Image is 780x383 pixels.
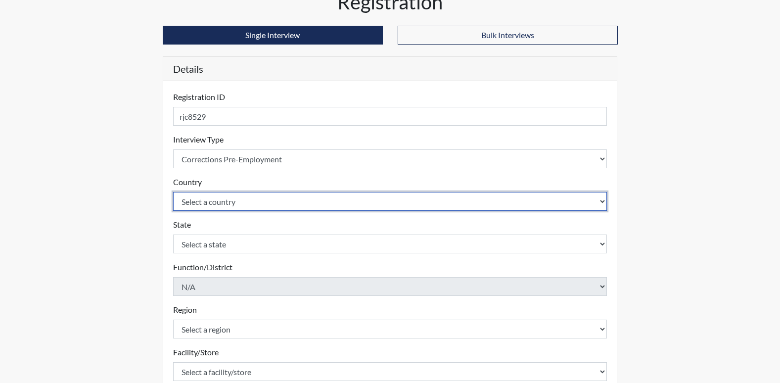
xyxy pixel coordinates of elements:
label: Country [173,176,202,188]
label: Function/District [173,261,232,273]
label: Facility/Store [173,346,219,358]
button: Bulk Interviews [398,26,618,45]
h5: Details [163,57,617,81]
label: Registration ID [173,91,225,103]
label: State [173,219,191,231]
label: Interview Type [173,134,224,145]
input: Insert a Registration ID, which needs to be a unique alphanumeric value for each interviewee [173,107,607,126]
button: Single Interview [163,26,383,45]
label: Region [173,304,197,316]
